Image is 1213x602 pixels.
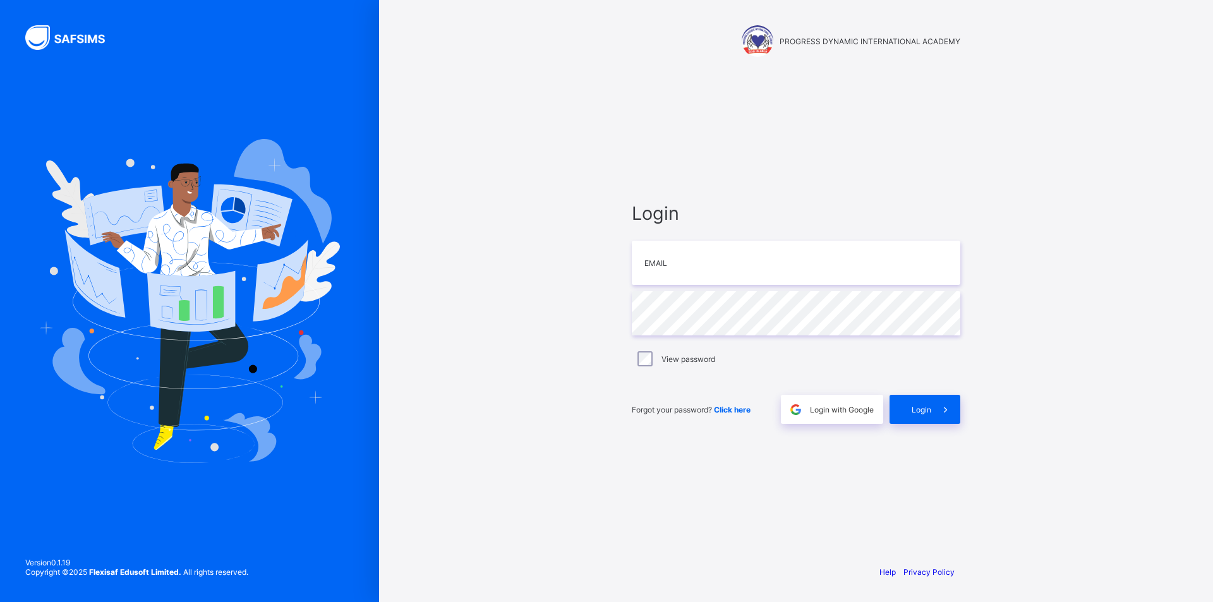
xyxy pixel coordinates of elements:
span: Login [912,405,931,414]
span: Copyright © 2025 All rights reserved. [25,567,248,577]
strong: Flexisaf Edusoft Limited. [89,567,181,577]
label: View password [661,354,715,364]
span: PROGRESS DYNAMIC INTERNATIONAL ACADEMY [780,37,960,46]
span: Version 0.1.19 [25,558,248,567]
a: Click here [714,405,751,414]
span: Login [632,202,960,224]
span: Forgot your password? [632,405,751,414]
img: google.396cfc9801f0270233282035f929180a.svg [788,402,803,417]
span: Login with Google [810,405,874,414]
a: Privacy Policy [903,567,955,577]
img: Hero Image [39,139,340,462]
a: Help [879,567,896,577]
img: SAFSIMS Logo [25,25,120,50]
